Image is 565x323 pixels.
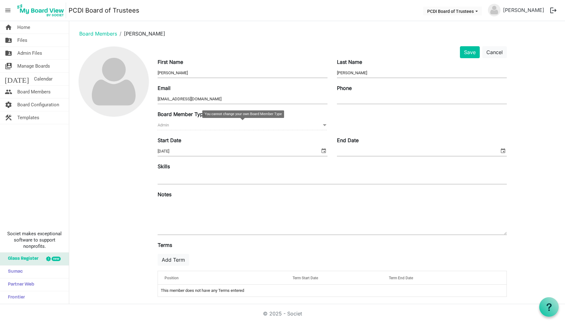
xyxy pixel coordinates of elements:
a: My Board View Logo [15,3,69,18]
label: Phone [337,84,352,92]
label: Notes [158,191,171,198]
label: First Name [158,58,183,66]
span: Term Start Date [293,276,318,280]
span: select [320,147,327,155]
button: Cancel [482,46,507,58]
label: Skills [158,163,170,170]
a: © 2025 - Societ [263,310,302,317]
span: switch_account [5,60,12,72]
span: Manage Boards [17,60,50,72]
a: PCDI Board of Trustees [69,4,139,17]
span: construction [5,111,12,124]
span: Templates [17,111,39,124]
li: [PERSON_NAME] [117,30,165,37]
span: [DATE] [5,73,29,85]
span: menu [2,4,14,16]
span: Glass Register [5,253,38,265]
label: Board Member Type [158,110,206,118]
span: people [5,86,12,98]
span: Partner Web [5,278,34,291]
img: no-profile-picture.svg [79,47,149,117]
span: select [499,147,507,155]
button: Add Term [158,254,189,266]
span: Board Members [17,86,51,98]
span: Home [17,21,30,34]
span: folder_shared [5,34,12,47]
a: [PERSON_NAME] [501,4,547,16]
button: PCDI Board of Trustees dropdownbutton [423,7,482,15]
span: Position [165,276,179,280]
button: Save [460,46,480,58]
span: Files [17,34,27,47]
label: Terms [158,241,172,249]
div: new [52,257,61,261]
button: logout [547,4,560,17]
span: Calendar [34,73,53,85]
span: Board Configuration [17,98,59,111]
td: This member does not have any Terms entered [158,285,506,297]
img: My Board View Logo [15,3,66,18]
span: Frontier [5,291,25,304]
span: Term End Date [389,276,413,280]
a: Board Members [79,31,117,37]
img: no-profile-picture.svg [488,4,501,16]
label: Email [158,84,171,92]
div: You cannot change your own Board Member Type [203,111,284,118]
label: Start Date [158,136,181,144]
span: folder_shared [5,47,12,59]
span: settings [5,98,12,111]
label: Last Name [337,58,362,66]
span: Admin Files [17,47,42,59]
label: End Date [337,136,359,144]
span: home [5,21,12,34]
span: Societ makes exceptional software to support nonprofits. [3,231,66,249]
span: Sumac [5,265,23,278]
